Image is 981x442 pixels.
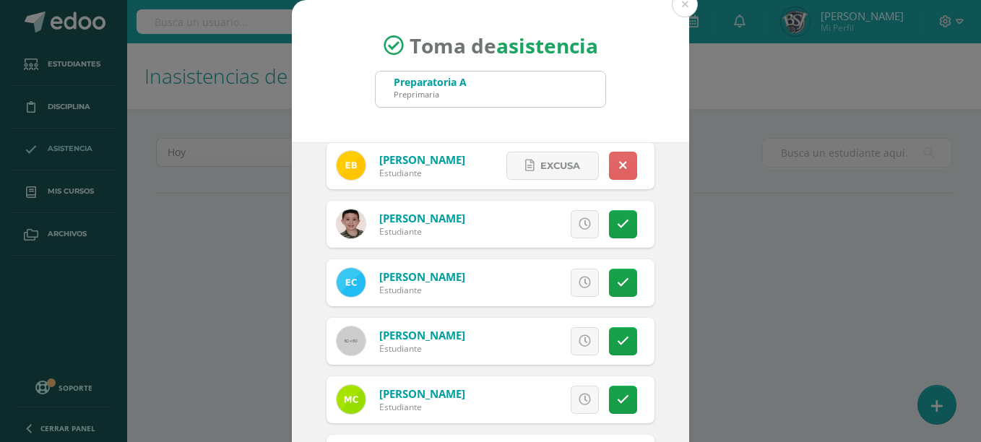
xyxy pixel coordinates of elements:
[394,75,467,89] div: Preparatoria A
[337,268,366,297] img: 19a206c3754c44bdaea3f0231ce0ff84.png
[337,151,366,180] img: cb790d3fc1fd56f426a914f013b2aa5b.png
[379,386,465,401] a: [PERSON_NAME]
[376,71,605,107] input: Busca un grado o sección aquí...
[379,152,465,167] a: [PERSON_NAME]
[540,152,580,179] span: Excusa
[379,167,465,179] div: Estudiante
[379,328,465,342] a: [PERSON_NAME]
[337,326,366,355] img: 60x60
[410,32,598,59] span: Toma de
[337,209,366,238] img: 32f21de7f1ec93d38b4787a70f224226.png
[337,385,366,414] img: c85ae0cf0115d196aadcdac476fc08a7.png
[379,225,465,238] div: Estudiante
[379,269,465,284] a: [PERSON_NAME]
[379,284,465,296] div: Estudiante
[506,152,599,180] a: Excusa
[394,89,467,100] div: Preprimaria
[379,342,465,355] div: Estudiante
[379,401,465,413] div: Estudiante
[379,211,465,225] a: [PERSON_NAME]
[496,32,598,59] strong: asistencia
